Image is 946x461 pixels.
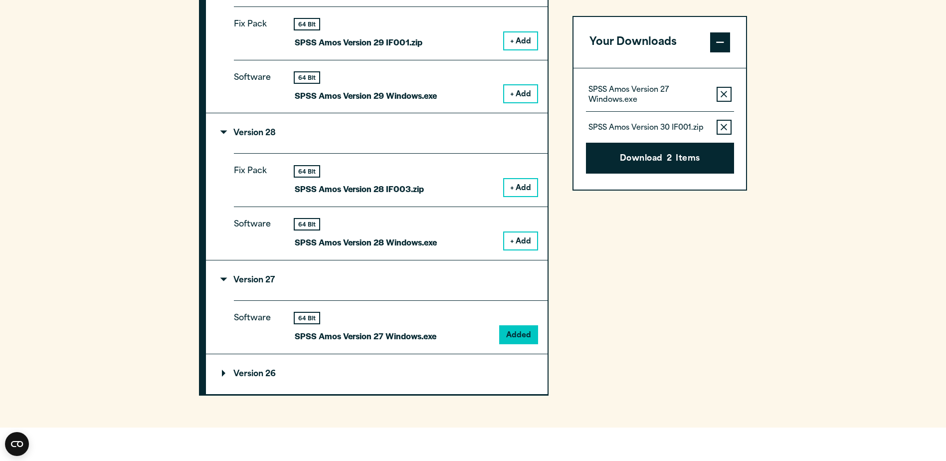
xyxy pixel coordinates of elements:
p: Software [234,71,279,95]
p: Fix Pack [234,17,279,41]
summary: Version 26 [206,354,548,394]
p: SPSS Amos Version 27 Windows.exe [588,85,709,105]
button: Added [500,326,537,343]
p: Software [234,311,279,335]
div: 64 Bit [295,19,319,29]
p: Software [234,218,279,241]
button: Your Downloads [573,17,747,68]
p: Version 27 [222,276,275,284]
p: Version 26 [222,370,276,378]
div: 64 Bit [295,219,319,230]
button: + Add [504,32,537,49]
div: 64 Bit [295,166,319,177]
span: 2 [667,153,672,166]
button: Download2Items [586,143,734,174]
p: SPSS Amos Version 29 Windows.exe [295,88,437,103]
div: Your Downloads [573,68,747,190]
div: 64 Bit [295,313,319,323]
summary: Version 28 [206,113,548,153]
p: Fix Pack [234,164,279,188]
button: Open CMP widget [5,432,29,456]
button: + Add [504,179,537,196]
button: + Add [504,232,537,249]
p: Version 28 [222,129,276,137]
p: SPSS Amos Version 28 Windows.exe [295,235,437,249]
p: SPSS Amos Version 30 IF001.zip [588,123,704,133]
button: + Add [504,85,537,102]
p: SPSS Amos Version 28 IF003.zip [295,182,424,196]
summary: Version 27 [206,260,548,300]
p: SPSS Amos Version 29 IF001.zip [295,35,422,49]
p: SPSS Amos Version 27 Windows.exe [295,329,436,343]
div: 64 Bit [295,72,319,83]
